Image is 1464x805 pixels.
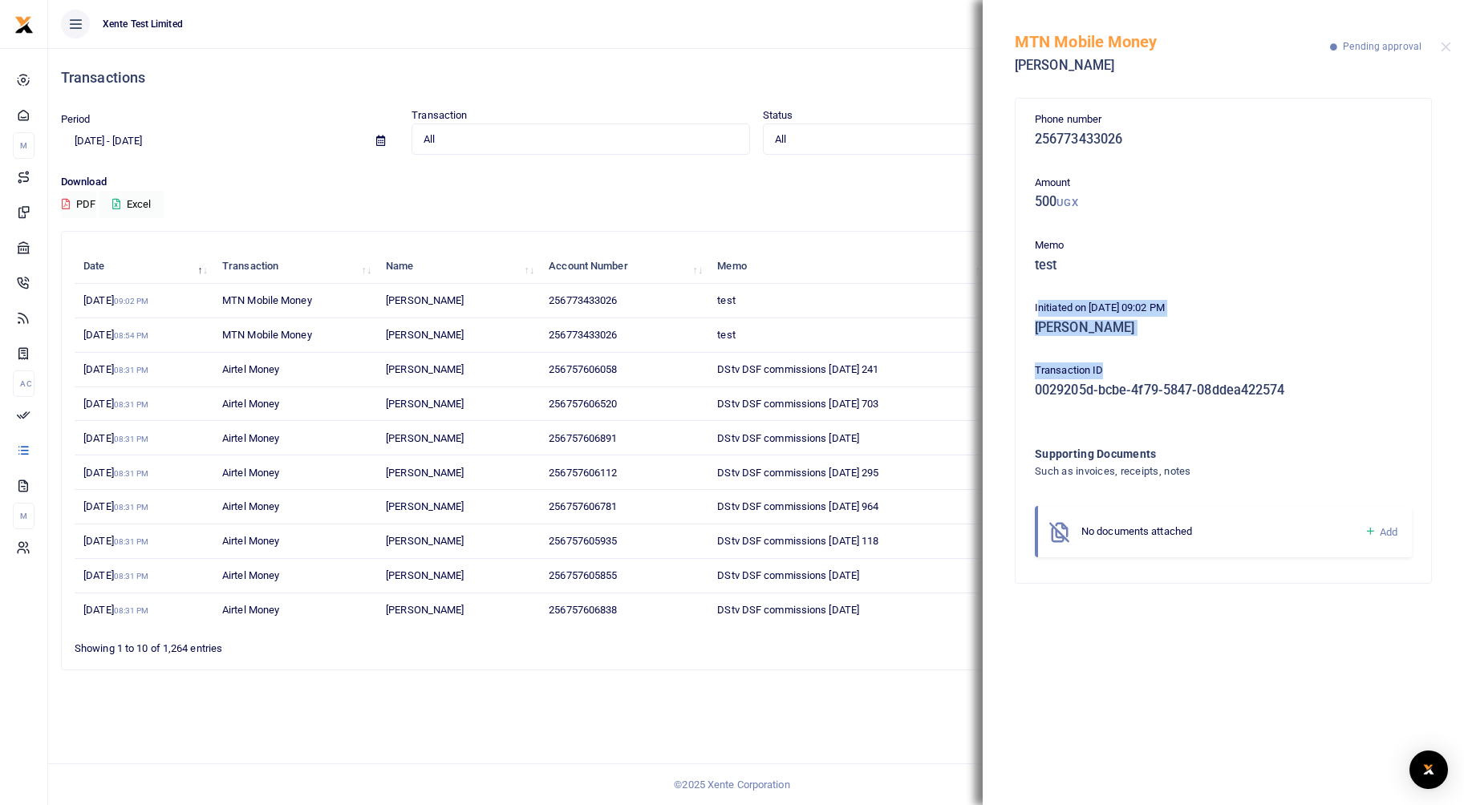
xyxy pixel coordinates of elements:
span: [DATE] [83,467,148,479]
span: Pending approval [1343,41,1421,52]
img: logo-small [14,15,34,34]
th: Transaction: activate to sort column ascending [213,249,377,284]
span: MTN Mobile Money [222,294,312,306]
span: DStv DSF commissions [DATE] 964 [717,500,878,512]
span: 256757606520 [549,398,617,410]
span: 256757606058 [549,363,617,375]
span: Airtel Money [222,500,279,512]
span: [PERSON_NAME] [386,535,464,547]
span: [PERSON_NAME] [386,294,464,306]
p: Amount [1035,175,1412,192]
span: 256757605855 [549,569,617,581]
span: [DATE] [83,294,148,306]
span: [PERSON_NAME] [386,569,464,581]
h5: test [1035,257,1412,273]
h4: Supporting Documents [1035,445,1347,463]
span: 256757605935 [549,535,617,547]
span: 256757606781 [549,500,617,512]
small: UGX [1056,196,1077,208]
span: [PERSON_NAME] [386,432,464,444]
span: Airtel Money [222,604,279,616]
span: [DATE] [83,604,148,616]
span: [DATE] [83,535,148,547]
span: Airtel Money [222,432,279,444]
p: Memo [1035,237,1412,254]
a: Add [1365,523,1397,541]
span: DStv DSF commissions [DATE] 295 [717,467,878,479]
input: select period [61,127,363,155]
button: Excel [99,191,164,218]
div: Showing 1 to 10 of 1,264 entries [75,632,636,657]
h5: 256773433026 [1035,131,1412,148]
h5: [PERSON_NAME] [1035,320,1412,336]
span: [DATE] [83,329,148,341]
span: Airtel Money [222,363,279,375]
span: 256773433026 [549,329,617,341]
small: 08:31 PM [114,400,149,409]
th: Name: activate to sort column ascending [377,249,540,284]
li: Ac [13,370,34,397]
span: Airtel Money [222,467,279,479]
h4: Such as invoices, receipts, notes [1035,463,1347,480]
li: M [13,503,34,529]
p: Download [61,174,1451,191]
a: logo-small logo-large logo-large [14,18,34,30]
th: Account Number: activate to sort column ascending [540,249,708,284]
span: DStv DSF commissions [DATE] [717,432,859,444]
span: DStv DSF commissions [DATE] [717,569,859,581]
span: [DATE] [83,500,148,512]
h5: [PERSON_NAME] [1015,58,1330,74]
h5: MTN Mobile Money [1015,32,1330,51]
span: [DATE] [83,569,148,581]
small: 08:31 PM [114,503,149,512]
span: [DATE] [83,398,148,410]
span: 256757606112 [549,467,617,479]
span: DStv DSF commissions [DATE] [717,604,859,616]
small: 08:31 PM [114,537,149,546]
span: Airtel Money [222,398,279,410]
small: 08:31 PM [114,572,149,580]
span: [PERSON_NAME] [386,398,464,410]
button: Close [1441,42,1451,52]
span: [PERSON_NAME] [386,363,464,375]
span: MTN Mobile Money [222,329,312,341]
span: [DATE] [83,432,148,444]
span: test [717,329,735,341]
span: [PERSON_NAME] [386,500,464,512]
div: Open Intercom Messenger [1409,750,1448,789]
span: Add [1380,526,1397,538]
small: 08:54 PM [114,331,149,340]
span: 256773433026 [549,294,617,306]
span: [PERSON_NAME] [386,604,464,616]
h4: Transactions [61,69,1451,87]
button: PDF [61,191,96,218]
small: 08:31 PM [114,366,149,374]
span: All [775,131,1077,148]
small: 08:31 PM [114,435,149,443]
span: [DATE] [83,363,148,375]
span: Airtel Money [222,569,279,581]
span: test [717,294,735,306]
small: 09:02 PM [114,297,149,305]
span: [PERSON_NAME] [386,329,464,341]
span: All [424,131,726,148]
th: Date: activate to sort column descending [75,249,213,284]
span: [PERSON_NAME] [386,467,464,479]
p: Transaction ID [1035,362,1412,379]
span: DStv DSF commissions [DATE] 241 [717,363,878,375]
span: DStv DSF commissions [DATE] 703 [717,398,878,410]
label: Period [61,111,91,127]
li: M [13,132,34,159]
p: Phone number [1035,111,1412,128]
span: 256757606891 [549,432,617,444]
small: 08:31 PM [114,469,149,478]
h5: 500 [1035,194,1412,210]
small: 08:31 PM [114,606,149,615]
h5: 0029205d-bcbe-4f79-5847-08ddea422574 [1035,382,1412,398]
label: Status [763,107,793,123]
span: Xente Test Limited [96,17,189,31]
span: Airtel Money [222,535,279,547]
label: Transaction [412,107,467,123]
span: No documents attached [1081,525,1192,537]
p: Initiated on [DATE] 09:02 PM [1035,300,1412,317]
